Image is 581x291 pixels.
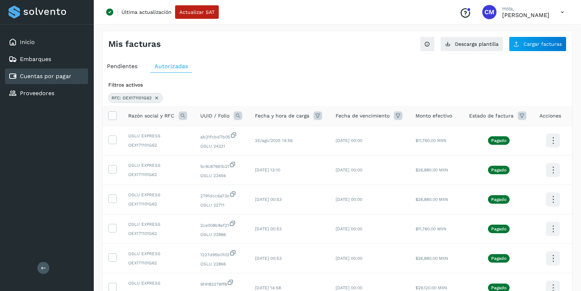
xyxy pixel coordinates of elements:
[128,192,189,198] span: OSLU EXPRESS
[20,73,71,79] a: Cuentas por pagar
[336,138,362,143] span: [DATE] 00:00
[200,249,244,258] span: 1227d95b0102
[112,95,152,101] span: RFC: OEX171101G62
[200,261,244,267] span: OSLU 22866
[491,285,506,290] p: Pagado
[336,197,362,202] span: [DATE] 00:00
[128,133,189,139] span: OSLU EXPRESS
[523,42,562,46] span: Cargar facturas
[491,256,506,261] p: Pagado
[128,112,174,120] span: Razón social y RFC
[502,12,549,18] p: Cynthia Mendoza
[128,142,189,148] span: OEX171101G62
[255,138,293,143] span: 25/ago/2025 14:56
[502,6,549,12] p: Hola,
[121,9,172,15] p: Última actualización
[416,168,448,172] span: $26,880.00 MXN
[255,197,282,202] span: [DATE] 00:53
[469,112,514,120] span: Estado de factura
[416,285,447,290] span: $29,120.00 MXN
[5,68,88,84] div: Cuentas por pagar
[336,226,362,231] span: [DATE] 00:00
[108,93,163,103] div: RFC: OEX171101G62
[128,221,189,227] span: OSLU EXPRESS
[179,10,215,15] span: Actualizar SAT
[539,112,561,120] span: Acciones
[128,171,189,178] span: OEX171101G62
[128,162,189,169] span: OSLU EXPRESS
[5,51,88,67] div: Embarques
[5,86,88,101] div: Proveedores
[200,172,244,179] span: OSLU 23456
[509,37,566,51] button: Cargar facturas
[175,5,219,19] button: Actualizar SAT
[336,256,362,261] span: [DATE] 00:00
[200,202,244,208] span: OSLU 22711
[200,231,244,238] span: OSLU 22886
[5,34,88,50] div: Inicio
[108,81,566,89] div: Filtros activos
[200,220,244,229] span: 2ce008b8ef21
[336,112,390,120] span: Fecha de vencimiento
[416,112,452,120] span: Monto efectivo
[154,63,188,70] span: Autorizadas
[255,168,280,172] span: [DATE] 13:10
[200,112,229,120] span: UUID / Folio
[416,226,446,231] span: $11,760.00 MXN
[491,226,506,231] p: Pagado
[20,90,54,97] a: Proveedores
[20,56,51,62] a: Embarques
[491,197,506,202] p: Pagado
[128,251,189,257] span: OSLU EXPRESS
[107,63,137,70] span: Pendientes
[440,37,503,51] button: Descarga plantilla
[128,201,189,207] span: OEX171101G62
[491,138,506,143] p: Pagado
[255,285,281,290] span: [DATE] 14:58
[416,197,448,202] span: $26,880.00 MXN
[20,39,35,45] a: Inicio
[336,168,362,172] span: [DATE] 00:00
[200,132,244,140] span: ab21fcbd7b05
[108,39,161,49] h4: Mis facturas
[491,168,506,172] p: Pagado
[128,230,189,237] span: OEX171101G62
[128,280,189,286] span: OSLU EXPRESS
[128,260,189,266] span: OEX171101G62
[200,143,244,149] span: OSLU 24321
[416,138,446,143] span: $11,760.00 MXN
[255,112,309,120] span: Fecha y hora de carga
[255,226,282,231] span: [DATE] 00:53
[200,161,244,170] span: 5c9c87661b21
[200,191,244,199] span: 2791dcc6a73e
[336,285,362,290] span: [DATE] 00:00
[455,42,499,46] span: Descarga plantilla
[416,256,448,261] span: $26,880.00 MXN
[200,279,244,287] span: 9f4182278ff8
[255,256,282,261] span: [DATE] 00:53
